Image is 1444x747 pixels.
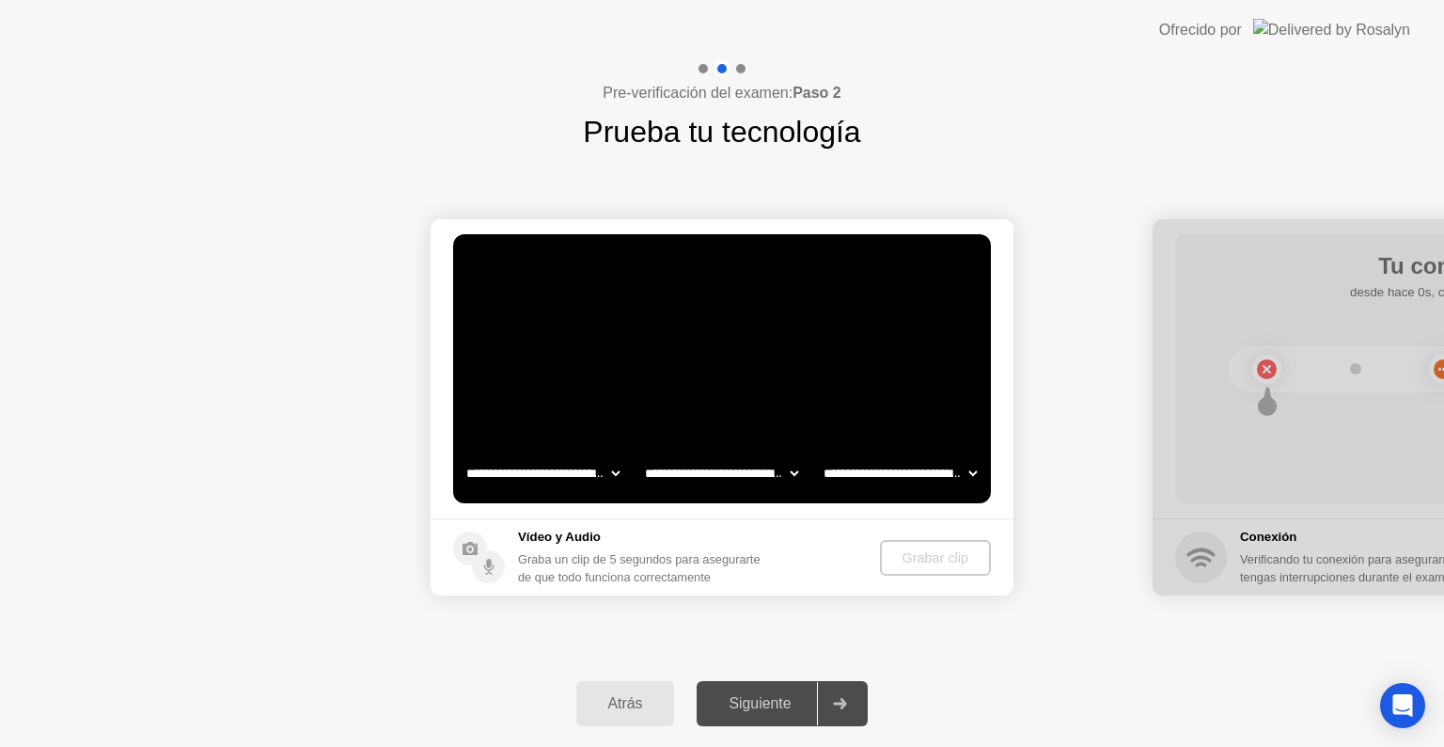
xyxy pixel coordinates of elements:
[603,82,840,104] h4: Pre-verificación del examen:
[880,540,991,576] button: Grabar clip
[518,550,769,586] div: Graba un clip de 5 segundos para asegurarte de que todo funciona correctamente
[1380,683,1425,728] div: Open Intercom Messenger
[820,454,981,492] select: Available microphones
[793,85,841,101] b: Paso 2
[887,550,983,565] div: Grabar clip
[582,695,669,712] div: Atrás
[576,681,675,726] button: Atrás
[1159,19,1242,41] div: Ofrecido por
[641,454,802,492] select: Available speakers
[697,681,868,726] button: Siguiente
[702,695,817,712] div: Siguiente
[518,528,769,547] h5: Vídeo y Audio
[1253,19,1410,40] img: Delivered by Rosalyn
[463,454,623,492] select: Available cameras
[583,109,860,154] h1: Prueba tu tecnología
